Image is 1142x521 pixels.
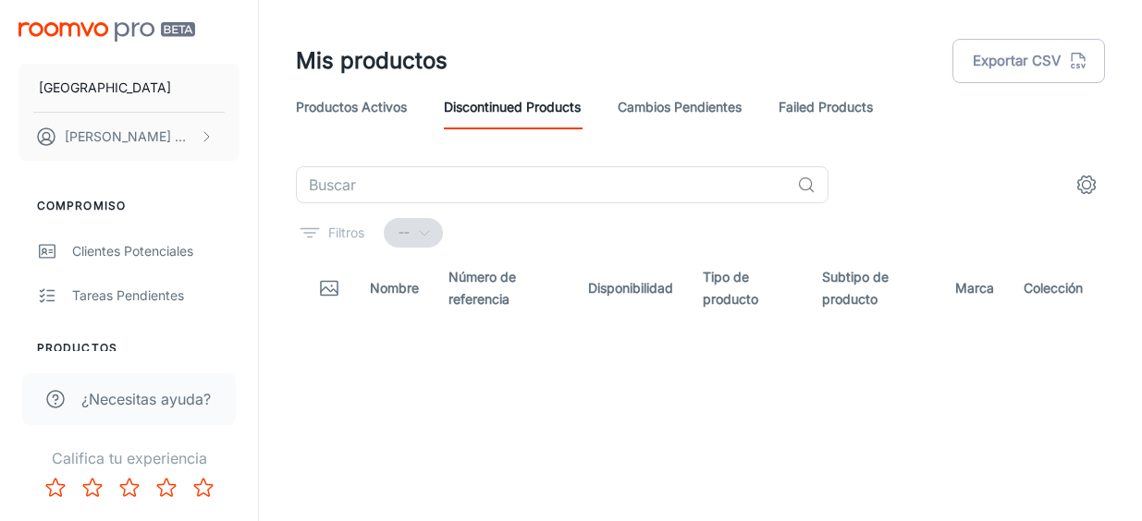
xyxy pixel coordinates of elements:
p: Califica tu experiencia [15,447,243,469]
button: Rate 3 star [111,469,148,506]
h1: Mis productos [296,44,448,78]
button: settings [1068,166,1105,203]
button: Rate 4 star [148,469,185,506]
p: [GEOGRAPHIC_DATA] [39,78,171,98]
a: Productos activos [296,85,407,129]
th: Número de referencia [434,262,573,314]
p: [PERSON_NAME] Quintos [65,127,195,147]
button: Rate 1 star [37,469,74,506]
button: Rate 5 star [185,469,222,506]
button: Rate 2 star [74,469,111,506]
button: [PERSON_NAME] Quintos [18,113,239,161]
th: Subtipo de producto [807,262,940,314]
button: [GEOGRAPHIC_DATA] [18,64,239,112]
div: Clientes potenciales [72,241,239,261]
img: Roomvo PRO Beta [18,22,195,42]
th: Colección [1009,262,1105,314]
th: Marca [940,262,1009,314]
button: Exportar CSV [952,39,1105,83]
a: Cambios pendientes [618,85,742,129]
div: Tareas pendientes [72,285,239,306]
a: Discontinued Products [444,85,581,129]
svg: Thumbnail [318,277,340,299]
a: Failed Products [779,85,873,129]
th: Disponibilidad [573,262,688,314]
th: Tipo de producto [688,262,807,314]
input: Buscar [296,166,790,203]
span: ¿Necesitas ayuda? [81,388,211,410]
th: Nombre [355,262,434,314]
